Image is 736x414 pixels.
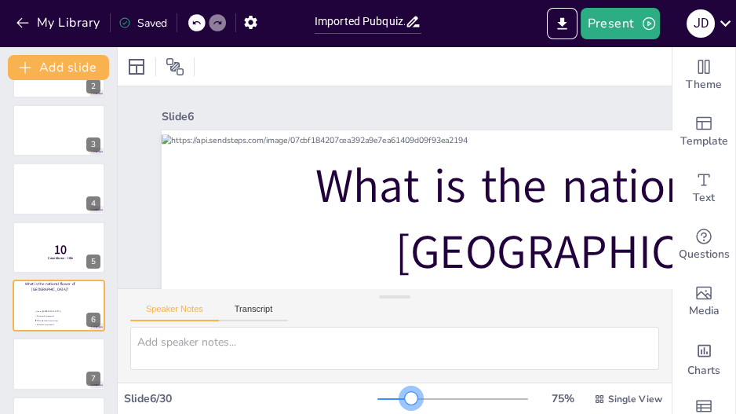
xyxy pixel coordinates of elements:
[54,241,67,258] span: 10
[687,9,715,38] div: J D
[130,304,219,321] button: Speaker Notes
[124,391,377,406] div: Slide 6 / 30
[693,189,715,207] span: Text
[37,324,80,326] span: Cyclamen (Κυκλάμινο)
[86,255,100,269] div: 5
[608,393,662,405] span: Single View
[37,319,80,321] span: Olive blossom (Άνθος ελιάς)
[672,160,735,217] div: Add text boxes
[12,10,107,35] button: My Library
[680,133,728,150] span: Template
[124,54,149,79] div: Layout
[679,246,730,263] span: Questions
[219,304,289,321] button: Transcript
[672,104,735,160] div: Add ready made slides
[689,302,720,320] span: Media
[86,137,100,152] div: 3
[672,217,735,273] div: Get real-time input from your audience
[686,76,722,93] span: Theme
[166,57,184,76] span: Position
[672,273,735,330] div: Add images, graphics, shapes or video
[13,338,105,390] div: https://cdn.sendsteps.com/images/logo/sendsteps_logo_white.pnghttps://cdn.sendsteps.com/images/lo...
[8,55,109,80] button: Add slide
[37,310,80,313] span: Laurel ([GEOGRAPHIC_DATA])
[48,255,73,260] span: Countdown - title
[13,163,105,214] div: https://cdn.sendsteps.com/images/logo/sendsteps_logo_white.pnghttps://cdn.sendsteps.com/images/lo...
[13,222,105,273] div: 10Countdown - title5
[315,10,405,33] input: Insert title
[37,315,80,317] span: Chamomile (Χαμομήλι)
[581,8,659,39] button: Present
[118,16,167,31] div: Saved
[13,104,105,156] div: https://cdn.sendsteps.com/images/logo/sendsteps_logo_white.pnghttps://cdn.sendsteps.com/images/lo...
[86,372,100,386] div: 7
[672,47,735,104] div: Change the overall theme
[687,362,720,379] span: Charts
[86,79,100,93] div: 2
[687,8,715,39] button: J D
[86,313,100,327] div: 6
[544,391,581,406] div: 75 %
[672,330,735,387] div: Add charts and graphs
[13,280,105,332] div: https://cdn.sendsteps.com/images/logo/sendsteps_logo_white.pnghttps://cdn.sendsteps.com/images/lo...
[547,8,578,39] button: Export to PowerPoint
[15,281,86,292] p: What is the national flower of [GEOGRAPHIC_DATA]?
[86,196,100,211] div: 4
